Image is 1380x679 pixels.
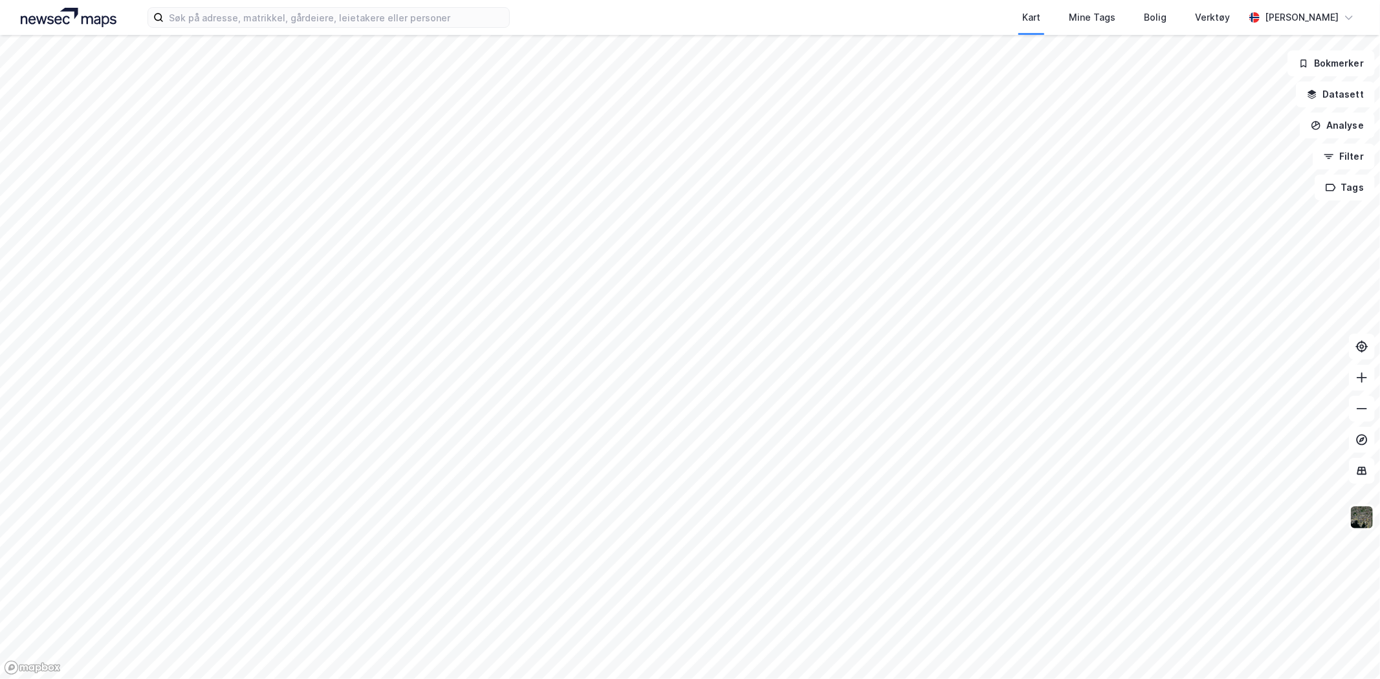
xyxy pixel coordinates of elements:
[1265,10,1339,25] div: [PERSON_NAME]
[164,8,509,27] input: Søk på adresse, matrikkel, gårdeiere, leietakere eller personer
[1069,10,1115,25] div: Mine Tags
[1144,10,1166,25] div: Bolig
[1022,10,1040,25] div: Kart
[1315,617,1380,679] iframe: Chat Widget
[1315,617,1380,679] div: Kontrollprogram for chat
[1195,10,1230,25] div: Verktøy
[21,8,116,27] img: logo.a4113a55bc3d86da70a041830d287a7e.svg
